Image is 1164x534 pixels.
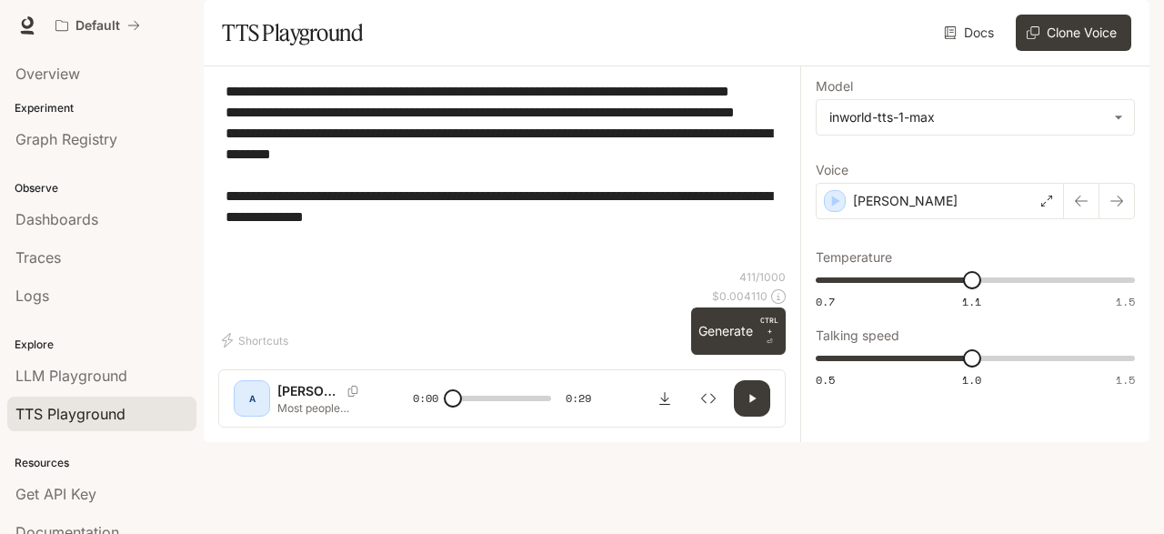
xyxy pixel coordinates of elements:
div: inworld-tts-1-max [817,100,1134,135]
button: Inspect [690,380,727,417]
button: Copy Voice ID [340,386,366,397]
p: [PERSON_NAME] [277,382,340,400]
p: Temperature [816,251,892,264]
p: Model [816,80,853,93]
span: 0:00 [413,389,438,408]
span: 1.5 [1116,294,1135,309]
a: Docs [940,15,1001,51]
p: Most people don't know filing status, but the IRS has FIVE and choosing the wrong one could cost ... [277,400,369,416]
p: [PERSON_NAME] [853,192,958,210]
h1: TTS Playground [222,15,363,51]
div: A [237,384,266,413]
p: Default [75,18,120,34]
span: 0.7 [816,294,835,309]
p: CTRL + [760,315,778,337]
div: inworld-tts-1-max [829,108,1105,126]
button: Clone Voice [1016,15,1131,51]
span: 1.5 [1116,372,1135,388]
span: 0:29 [566,389,591,408]
span: 0.5 [816,372,835,388]
p: Voice [816,164,848,176]
span: 1.1 [962,294,981,309]
p: ⏎ [760,315,778,348]
p: Talking speed [816,329,899,342]
button: All workspaces [47,7,148,44]
button: Shortcuts [218,326,296,355]
button: Download audio [647,380,683,417]
button: GenerateCTRL +⏎ [691,307,786,355]
span: 1.0 [962,372,981,388]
